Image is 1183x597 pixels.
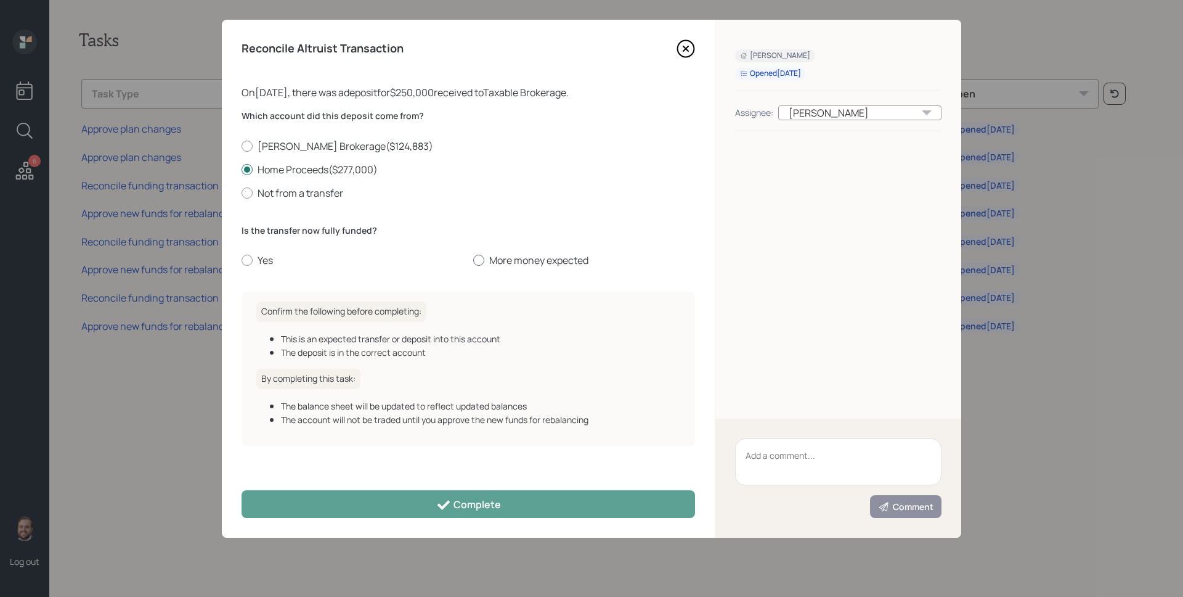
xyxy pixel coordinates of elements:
[281,413,680,426] div: The account will not be traded until you approve the new funds for rebalancing
[281,400,680,413] div: The balance sheet will be updated to reflect updated balances
[242,253,463,267] label: Yes
[242,110,695,122] label: Which account did this deposit come from?
[242,163,695,176] label: Home Proceeds ( $277,000 )
[256,369,360,389] h6: By completing this task:
[256,302,426,322] h6: Confirm the following before completing:
[242,85,695,100] div: On [DATE] , there was a deposit for $250,000 received to Taxable Brokerage .
[281,332,680,345] div: This is an expected transfer or deposit into this account
[242,42,404,56] h4: Reconcile Altruist Transaction
[242,139,695,153] label: [PERSON_NAME] Brokerage ( $124,883 )
[735,106,773,119] div: Assignee:
[242,224,695,237] label: Is the transfer now fully funded?
[242,490,695,518] button: Complete
[878,501,933,513] div: Comment
[242,186,695,200] label: Not from a transfer
[778,105,941,120] div: [PERSON_NAME]
[281,346,680,359] div: The deposit is in the correct account
[740,68,801,79] div: Opened [DATE]
[473,253,695,267] label: More money expected
[870,495,941,518] button: Comment
[740,51,810,61] div: [PERSON_NAME]
[436,498,501,513] div: Complete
